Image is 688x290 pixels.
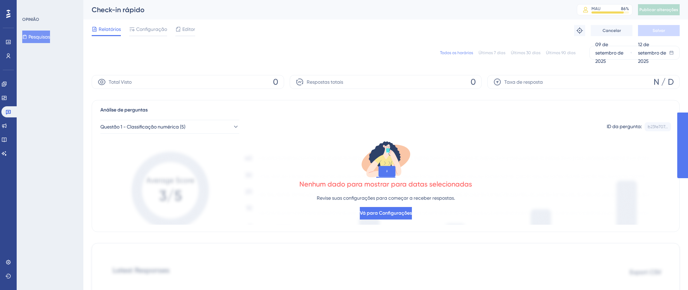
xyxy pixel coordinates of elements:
font: Últimos 7 dias [479,50,505,55]
font: Todos os horários [440,50,473,55]
font: Salvar [653,28,665,33]
button: Publicar alterações [638,4,680,15]
font: ID da pergunta: [607,124,642,129]
font: Análise de perguntas [100,107,148,113]
font: % [626,6,629,11]
iframe: Iniciador do Assistente de IA do UserGuiding [659,263,680,283]
font: Taxa de resposta [504,79,543,85]
font: Revise suas configurações para começar a receber respostas. [317,195,455,201]
font: Últimos 90 dias [546,50,575,55]
button: Questão 1 - Classificação numérica (5) [100,120,239,134]
font: MAU [591,6,600,11]
button: Cancelar [591,25,632,36]
button: Pesquisas [22,31,50,43]
font: Vá para Configurações [360,210,412,216]
font: Editor [182,26,195,32]
font: 86 [621,6,626,11]
font: Nenhum dado para mostrar para datas selecionadas [299,180,472,188]
font: Check-in rápido [92,6,144,14]
font: OPINIÃO [22,17,39,22]
font: Pesquisas [28,34,50,40]
font: Total Visto [109,79,132,85]
font: b23fe707... [648,124,668,129]
font: Questão 1 - Classificação numérica (5) [100,124,185,130]
font: Relatórios [99,26,121,32]
font: Configuração [136,26,167,32]
font: N / D [654,77,674,87]
font: 0 [471,77,476,87]
font: Cancelar [603,28,621,33]
font: 09 de setembro de 2025 [595,42,623,64]
font: Respostas totais [307,79,343,85]
button: Salvar [638,25,680,36]
font: 12 de setembro de 2025 [638,42,666,64]
font: Últimos 30 dias [511,50,540,55]
button: Vá para Configurações [360,207,412,219]
font: Publicar alterações [639,7,678,12]
font: 0 [273,77,278,87]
